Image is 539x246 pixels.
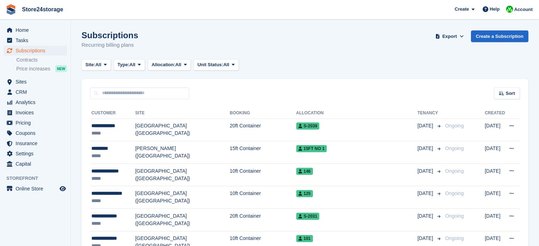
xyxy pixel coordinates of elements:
[82,41,138,49] p: Recurring billing plans
[4,77,67,87] a: menu
[16,46,58,56] span: Subscriptions
[16,138,58,148] span: Insurance
[417,145,434,152] span: [DATE]
[4,87,67,97] a: menu
[296,190,313,197] span: 125
[82,30,138,40] h1: Subscriptions
[445,213,464,219] span: Ongoing
[175,61,181,68] span: All
[417,122,434,130] span: [DATE]
[230,119,296,141] td: 20ft Container
[445,145,464,151] span: Ongoing
[135,108,230,119] th: Site
[4,149,67,159] a: menu
[16,108,58,118] span: Invoices
[485,141,505,164] td: [DATE]
[135,141,230,164] td: [PERSON_NAME] ([GEOGRAPHIC_DATA])
[6,175,71,182] span: Storefront
[135,186,230,209] td: [GEOGRAPHIC_DATA] ([GEOGRAPHIC_DATA])
[148,59,191,71] button: Allocation: All
[4,108,67,118] a: menu
[6,4,16,15] img: stora-icon-8386f47178a22dfd0bd8f6a31ec36ba5ce8667c1dd55bd0f319d3a0aa187defe.svg
[4,184,67,194] a: menu
[455,6,469,13] span: Create
[4,97,67,107] a: menu
[19,4,66,15] a: Store24storage
[417,190,434,197] span: [DATE]
[230,209,296,231] td: 20ft Container
[82,59,111,71] button: Site: All
[296,213,320,220] span: S-2031
[445,235,464,241] span: Ongoing
[230,108,296,119] th: Booking
[16,65,50,72] span: Price increases
[193,59,238,71] button: Unit Status: All
[95,61,101,68] span: All
[485,164,505,186] td: [DATE]
[197,61,223,68] span: Unit Status:
[135,209,230,231] td: [GEOGRAPHIC_DATA] ([GEOGRAPHIC_DATA])
[135,164,230,186] td: [GEOGRAPHIC_DATA] ([GEOGRAPHIC_DATA])
[485,209,505,231] td: [DATE]
[442,33,457,40] span: Export
[4,128,67,138] a: menu
[55,65,67,72] div: NEW
[4,46,67,56] a: menu
[230,164,296,186] td: 10ft Container
[506,6,513,13] img: Tracy Harper
[16,35,58,45] span: Tasks
[85,61,95,68] span: Site:
[135,119,230,141] td: [GEOGRAPHIC_DATA] ([GEOGRAPHIC_DATA])
[16,65,67,73] a: Price increases NEW
[223,61,229,68] span: All
[485,119,505,141] td: [DATE]
[485,186,505,209] td: [DATE]
[506,90,515,97] span: Sort
[417,235,434,242] span: [DATE]
[296,168,313,175] span: 146
[471,30,528,42] a: Create a Subscription
[230,141,296,164] td: 15ft Container
[4,138,67,148] a: menu
[16,159,58,169] span: Capital
[129,61,135,68] span: All
[16,118,58,128] span: Pricing
[296,108,417,119] th: Allocation
[445,168,464,174] span: Ongoing
[16,149,58,159] span: Settings
[434,30,465,42] button: Export
[16,25,58,35] span: Home
[417,167,434,175] span: [DATE]
[445,123,464,128] span: Ongoing
[490,6,500,13] span: Help
[16,97,58,107] span: Analytics
[4,159,67,169] a: menu
[296,235,313,242] span: 101
[16,57,67,63] a: Contracts
[16,184,58,194] span: Online Store
[296,122,320,130] span: S-2039
[4,35,67,45] a: menu
[152,61,175,68] span: Allocation:
[514,6,533,13] span: Account
[114,59,145,71] button: Type: All
[296,145,327,152] span: 15FT No 1
[417,108,442,119] th: Tenancy
[58,184,67,193] a: Preview store
[4,25,67,35] a: menu
[16,128,58,138] span: Coupons
[445,190,464,196] span: Ongoing
[16,87,58,97] span: CRM
[118,61,130,68] span: Type:
[230,186,296,209] td: 10ft Container
[90,108,135,119] th: Customer
[417,212,434,220] span: [DATE]
[485,108,505,119] th: Created
[16,77,58,87] span: Sites
[4,118,67,128] a: menu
